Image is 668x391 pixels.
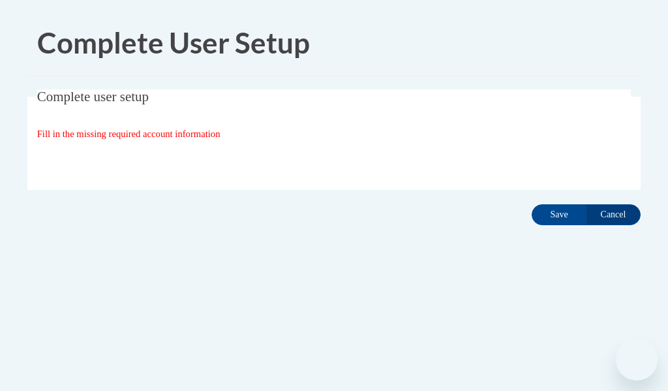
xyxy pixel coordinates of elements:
input: Cancel [586,204,641,225]
span: Fill in the missing required account information [37,129,220,139]
span: Complete user setup [37,89,149,104]
input: Save [532,204,586,225]
span: Complete User Setup [37,25,310,59]
iframe: Button to launch messaging window [616,339,658,381]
